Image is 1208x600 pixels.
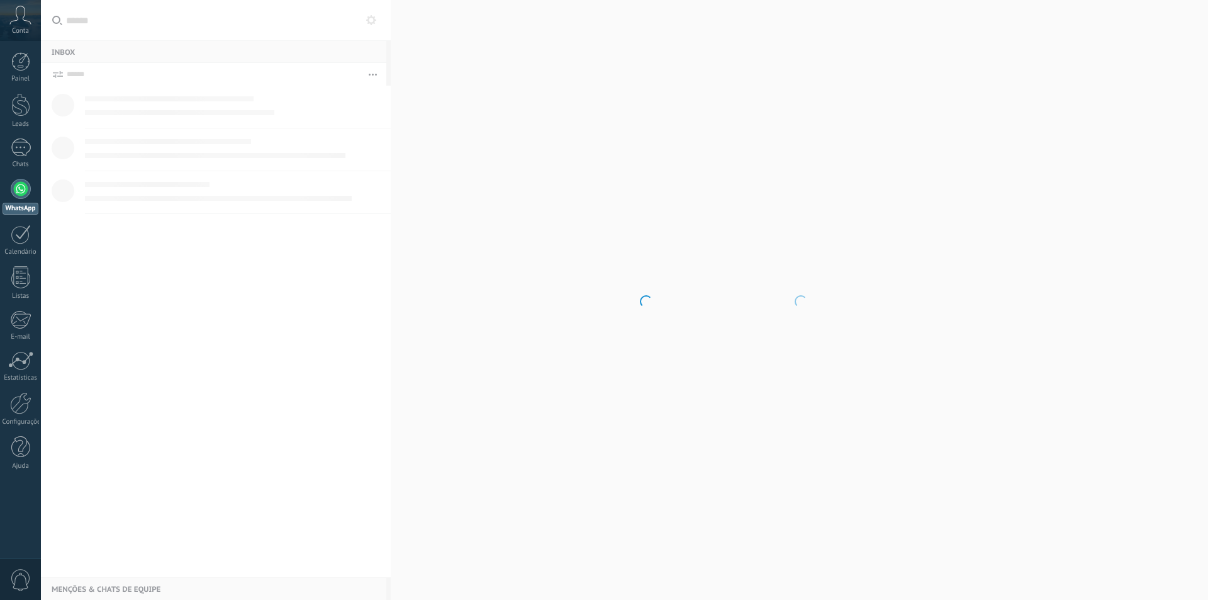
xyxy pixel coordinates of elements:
[3,374,39,382] div: Estatísticas
[3,75,39,83] div: Painel
[3,292,39,300] div: Listas
[3,418,39,426] div: Configurações
[3,462,39,470] div: Ajuda
[3,120,39,128] div: Leads
[3,248,39,256] div: Calendário
[3,161,39,169] div: Chats
[3,333,39,341] div: E-mail
[12,27,29,35] span: Conta
[3,203,38,215] div: WhatsApp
